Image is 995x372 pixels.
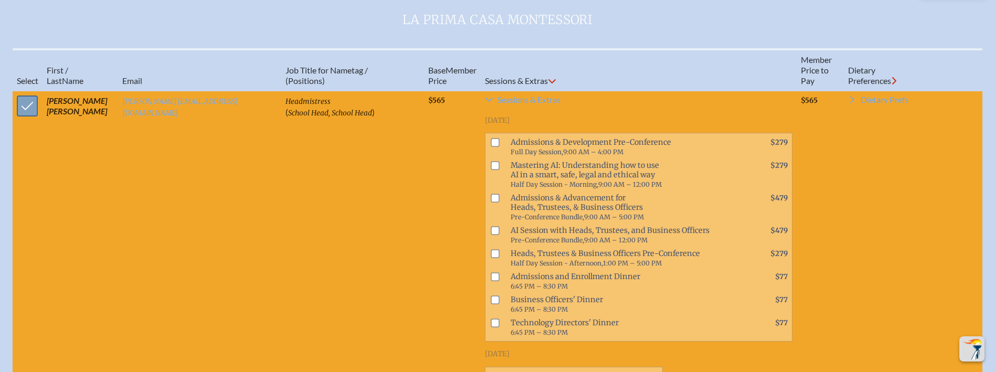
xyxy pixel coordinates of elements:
[511,148,563,156] span: Full Day Session,
[848,95,908,108] a: Dietary Prefs
[47,76,62,86] span: Last
[43,49,118,91] th: Name
[584,213,644,221] span: 9:00 AM – 5:00 PM
[584,236,648,244] span: 9:00 AM – 12:00 PM
[288,109,372,118] span: School Head, School Head
[485,349,510,358] span: [DATE]
[775,318,788,327] span: $77
[506,135,746,158] span: Admissions & Development Pre-Conference
[506,293,746,316] span: Business Officers' Dinner
[281,49,424,91] th: Job Title for Nametag / (Positions)
[497,95,560,104] span: Sessions & Extras
[861,95,908,104] span: Dietary Prefs
[511,180,598,188] span: Half Day Session - Morning,
[801,96,818,105] span: $565
[428,96,445,105] span: $565
[485,95,792,108] a: Sessions & Extras
[17,76,38,86] span: Select
[770,161,788,170] span: $279
[770,226,788,235] span: $479
[511,259,603,267] span: Half Day Session - Afternoon,
[506,270,746,293] span: Admissions and Enrollment Dinner
[770,138,788,147] span: $279
[848,65,891,86] span: ary Preferences
[511,282,568,290] span: 6:45 PM – 8:30 PM
[506,158,746,191] span: Mastering AI: Understanding how to use AI in a smart, safe, legal and ethical way
[506,224,746,247] span: AI Session with Heads, Trustees, and Business Officers
[469,65,477,75] span: er
[598,180,662,188] span: 9:00 AM – 12:00 PM
[424,49,481,91] th: Memb
[961,338,982,359] img: To the top
[959,336,985,362] button: Scroll Top
[511,328,568,336] span: 6:45 PM – 8:30 PM
[285,107,288,117] span: (
[122,97,238,118] a: [PERSON_NAME][EMAIL_ADDRESS][DOMAIN_NAME]
[511,213,584,221] span: Pre-Conference Bundle,
[511,236,584,244] span: Pre-Conference Bundle,
[797,49,844,91] th: Member Price to Pay
[47,65,68,75] span: First /
[563,148,623,156] span: 9:00 AM – 4:00 PM
[775,295,788,304] span: $77
[372,107,375,117] span: )
[506,191,746,224] span: Admissions & Advancement for Heads, Trustees, & Business Officers
[285,97,331,106] span: Headmistress
[481,49,796,91] th: Sessions & Extras
[485,116,510,125] span: [DATE]
[506,247,746,270] span: Heads, Trustees & Business Officers Pre-Conference
[770,194,788,203] span: $479
[428,76,447,86] span: Price
[775,272,788,281] span: $77
[770,249,788,258] span: $279
[603,259,662,267] span: 1:00 PM – 5:00 PM
[511,305,568,313] span: 6:45 PM – 8:30 PM
[428,65,446,75] span: Base
[330,8,665,29] span: La Prima Casa Montessori
[118,49,281,91] th: Email
[844,49,926,91] th: Diet
[506,316,746,339] span: Technology Directors' Dinner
